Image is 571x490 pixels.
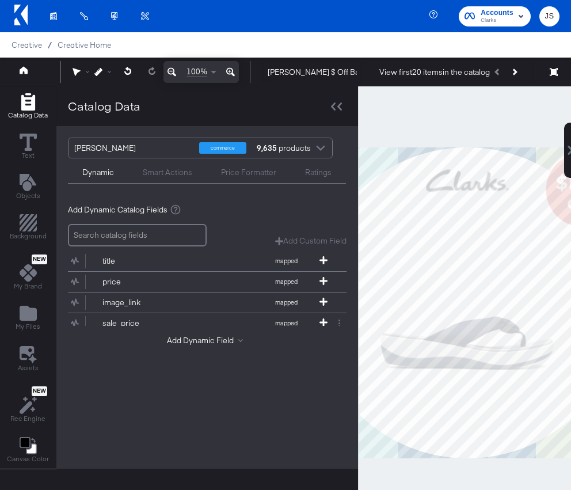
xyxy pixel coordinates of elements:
button: image_linkmapped [68,293,332,313]
strong: 9,635 [255,138,279,158]
div: image_link [102,297,186,308]
span: Objects [16,191,40,200]
div: [PERSON_NAME] [74,138,191,158]
span: My Brand [14,282,42,291]
div: sale_price [102,318,186,329]
button: JS [539,6,559,26]
button: Next Product [506,62,522,82]
span: Creative [12,40,42,50]
div: Dynamic [82,167,114,178]
span: New [32,388,47,395]
span: Rec Engine [10,414,45,423]
span: mapped [254,319,318,327]
div: image_linkmapped [68,293,347,313]
div: Catalog Data [68,98,140,115]
a: Creative Home [58,40,111,50]
span: My Files [16,322,40,331]
div: View first 20 items in the catalog [379,67,490,78]
span: Clarks [481,16,513,25]
div: titlemapped [68,251,347,271]
div: Smart Actions [143,167,192,178]
span: New [32,256,47,263]
button: Add Rectangle [1,90,55,123]
button: NewRec Engine [3,383,52,427]
button: pricemapped [68,272,332,292]
span: 100% [186,66,207,77]
span: Background [10,231,47,241]
span: Text [22,151,35,160]
span: mapped [254,257,318,265]
button: Assets [11,343,45,376]
button: Add Dynamic Field [167,335,248,346]
span: JS [544,10,555,23]
div: pricemapped [68,272,347,292]
input: Search catalog fields [68,224,207,246]
button: Text [13,131,44,164]
span: mapped [254,298,318,306]
span: Accounts [481,7,513,19]
button: AccountsClarks [459,6,531,26]
span: Assets [18,363,39,373]
div: products [255,138,290,158]
div: Price Formatter [221,167,276,178]
button: Add Rectangle [3,212,54,245]
button: NewMy Brand [7,252,49,295]
button: sale_pricemapped [68,313,332,333]
button: Add Text [9,171,47,204]
div: Ratings [305,167,332,178]
button: Add Files [9,302,47,335]
button: Add Custom Field [275,235,347,246]
span: mapped [254,278,318,286]
span: / [42,40,58,50]
button: titlemapped [68,251,332,271]
div: commerce [199,142,246,154]
span: Canvas Color [7,454,49,464]
div: title [102,256,186,267]
span: Add Dynamic Catalog Fields [68,204,168,215]
div: sale_pricemapped [68,313,347,333]
span: Catalog Data [8,111,48,120]
div: price [102,276,186,287]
